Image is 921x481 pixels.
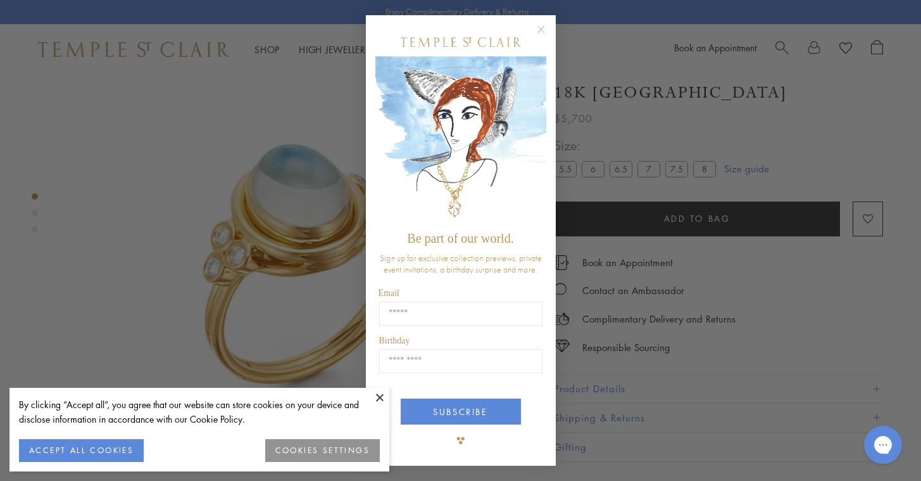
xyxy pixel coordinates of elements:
div: By clicking “Accept all”, you agree that our website can store cookies on your device and disclos... [19,397,380,426]
button: ACCEPT ALL COOKIES [19,439,144,462]
span: Email [379,288,399,298]
button: COOKIES SETTINGS [265,439,380,462]
span: Sign up for exclusive collection previews, private event invitations, a birthday surprise and more. [380,252,542,275]
iframe: Gorgias live chat messenger [858,421,908,468]
img: TSC [448,428,473,453]
button: SUBSCRIBE [401,399,521,425]
img: c4a9eb12-d91a-4d4a-8ee0-386386f4f338.jpeg [375,56,546,226]
input: Email [379,302,542,326]
span: Birthday [379,336,410,345]
img: Temple St. Clair [401,37,521,47]
span: Be part of our world. [407,231,513,245]
button: Close dialog [539,28,555,44]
